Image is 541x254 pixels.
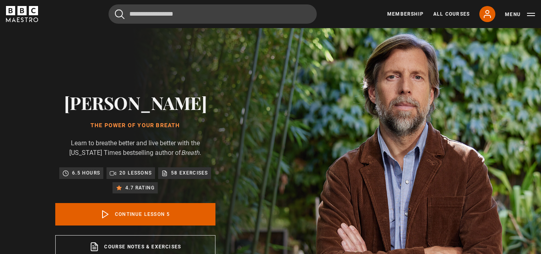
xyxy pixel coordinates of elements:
[181,149,199,156] i: Breath
[171,169,208,177] p: 58 exercises
[109,4,317,24] input: Search
[433,10,470,18] a: All Courses
[55,122,215,129] h1: The Power of Your Breath
[115,9,125,19] button: Submit the search query
[387,10,424,18] a: Membership
[55,203,215,226] a: Continue lesson 5
[119,169,152,177] p: 20 lessons
[55,138,215,158] p: Learn to breathe better and live better with the [US_STATE] Times bestselling author of .
[6,6,38,22] svg: BBC Maestro
[125,184,155,192] p: 4.7 rating
[72,169,100,177] p: 6.5 hours
[55,92,215,113] h2: [PERSON_NAME]
[505,10,535,18] button: Toggle navigation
